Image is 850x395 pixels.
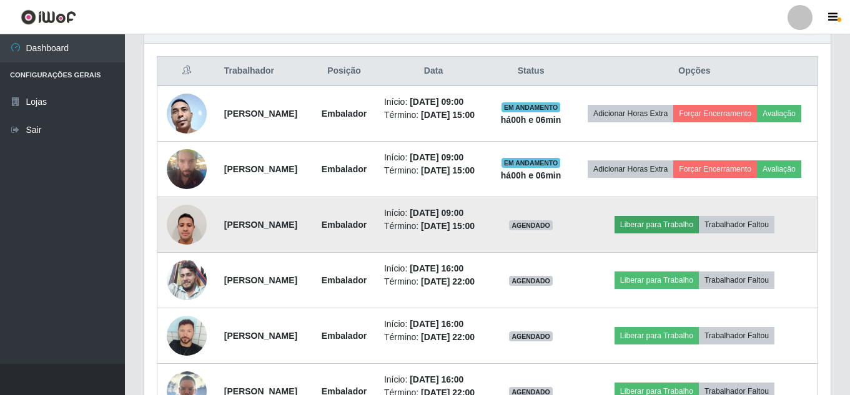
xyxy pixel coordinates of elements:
time: [DATE] 09:00 [410,152,463,162]
button: Forçar Encerramento [673,105,757,122]
strong: Embalador [322,220,367,230]
strong: [PERSON_NAME] [224,109,297,119]
span: AGENDADO [509,220,553,230]
time: [DATE] 09:00 [410,208,463,218]
strong: [PERSON_NAME] [224,331,297,341]
button: Trabalhador Faltou [699,216,774,233]
strong: Embalador [322,331,367,341]
li: Início: [384,95,483,109]
strong: Embalador [322,164,367,174]
span: AGENDADO [509,331,553,341]
img: 1707142945226.jpeg [167,316,207,356]
button: Liberar para Trabalho [615,327,699,344]
li: Término: [384,331,483,344]
img: 1646132801088.jpeg [167,260,207,300]
button: Liberar para Trabalho [615,216,699,233]
img: 1746535301909.jpeg [167,142,207,195]
img: 1744826820046.jpeg [167,71,207,155]
button: Trabalhador Faltou [699,327,774,344]
li: Início: [384,207,483,220]
time: [DATE] 15:00 [421,221,475,231]
th: Opções [571,57,818,86]
li: Término: [384,220,483,233]
th: Status [490,57,571,86]
strong: [PERSON_NAME] [224,275,297,285]
span: EM ANDAMENTO [502,102,561,112]
button: Liberar para Trabalho [615,271,699,289]
button: Adicionar Horas Extra [588,105,673,122]
span: AGENDADO [509,276,553,286]
button: Trabalhador Faltou [699,271,774,289]
time: [DATE] 16:00 [410,263,463,273]
time: [DATE] 15:00 [421,165,475,175]
time: [DATE] 15:00 [421,110,475,120]
li: Início: [384,151,483,164]
strong: há 00 h e 06 min [501,170,561,180]
button: Avaliação [757,160,801,178]
li: Início: [384,373,483,386]
time: [DATE] 22:00 [421,276,475,286]
button: Forçar Encerramento [673,160,757,178]
button: Avaliação [757,105,801,122]
button: Adicionar Horas Extra [588,160,673,178]
li: Término: [384,275,483,288]
li: Término: [384,109,483,122]
strong: Embalador [322,275,367,285]
img: 1749045235898.jpeg [167,198,207,251]
img: CoreUI Logo [21,9,76,25]
th: Trabalhador [217,57,312,86]
strong: [PERSON_NAME] [224,164,297,174]
th: Posição [312,57,377,86]
time: [DATE] 22:00 [421,332,475,342]
strong: Embalador [322,109,367,119]
strong: [PERSON_NAME] [224,220,297,230]
th: Data [377,57,490,86]
span: EM ANDAMENTO [502,158,561,168]
li: Início: [384,262,483,275]
li: Término: [384,164,483,177]
time: [DATE] 09:00 [410,97,463,107]
strong: há 00 h e 06 min [501,115,561,125]
li: Início: [384,318,483,331]
time: [DATE] 16:00 [410,319,463,329]
time: [DATE] 16:00 [410,374,463,384]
